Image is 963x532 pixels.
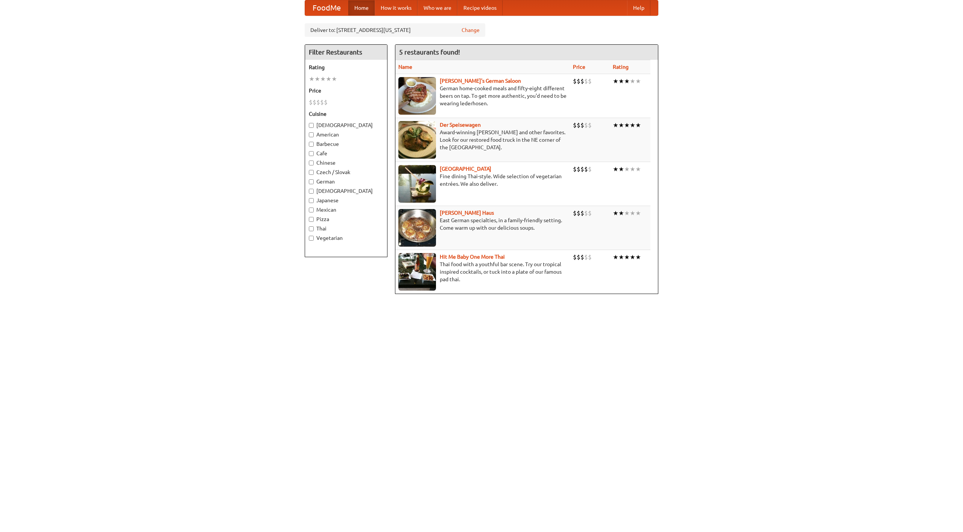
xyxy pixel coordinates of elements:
li: $ [580,209,584,217]
li: ★ [624,253,630,261]
li: $ [577,253,580,261]
li: $ [584,253,588,261]
label: Mexican [309,206,383,214]
li: ★ [630,253,635,261]
li: ★ [618,253,624,261]
input: Thai [309,226,314,231]
input: German [309,179,314,184]
input: Mexican [309,208,314,212]
label: Czech / Slovak [309,168,383,176]
h4: Filter Restaurants [305,45,387,60]
img: satay.jpg [398,165,436,203]
a: Home [348,0,375,15]
a: Der Speisewagen [440,122,481,128]
h5: Rating [309,64,383,71]
li: ★ [613,253,618,261]
li: $ [577,165,580,173]
li: $ [584,77,588,85]
label: Thai [309,225,383,232]
li: $ [577,77,580,85]
label: Japanese [309,197,383,204]
li: $ [584,165,588,173]
li: ★ [613,165,618,173]
li: ★ [613,77,618,85]
li: $ [313,98,316,106]
li: $ [584,209,588,217]
input: Chinese [309,161,314,165]
li: $ [588,253,592,261]
label: Cafe [309,150,383,157]
a: [PERSON_NAME] Haus [440,210,494,216]
li: ★ [635,121,641,129]
li: ★ [635,253,641,261]
li: ★ [320,75,326,83]
label: Pizza [309,215,383,223]
a: [GEOGRAPHIC_DATA] [440,166,491,172]
li: $ [309,98,313,106]
li: $ [577,209,580,217]
ng-pluralize: 5 restaurants found! [399,49,460,56]
li: $ [588,209,592,217]
label: [DEMOGRAPHIC_DATA] [309,187,383,195]
li: $ [573,121,577,129]
li: $ [580,165,584,173]
li: ★ [630,77,635,85]
input: Czech / Slovak [309,170,314,175]
li: ★ [618,77,624,85]
li: ★ [618,165,624,173]
li: ★ [618,121,624,129]
label: German [309,178,383,185]
input: [DEMOGRAPHIC_DATA] [309,189,314,194]
li: $ [573,253,577,261]
li: $ [573,209,577,217]
input: [DEMOGRAPHIC_DATA] [309,123,314,128]
a: Recipe videos [457,0,503,15]
li: ★ [635,165,641,173]
a: Hit Me Baby One More Thai [440,254,505,260]
li: $ [577,121,580,129]
input: Cafe [309,151,314,156]
li: $ [573,165,577,173]
a: Price [573,64,585,70]
li: ★ [613,121,618,129]
li: ★ [624,165,630,173]
li: ★ [635,77,641,85]
a: FoodMe [305,0,348,15]
p: Award-winning [PERSON_NAME] and other favorites. Look for our restored food truck in the NE corne... [398,129,567,151]
input: Barbecue [309,142,314,147]
li: ★ [630,209,635,217]
h5: Price [309,87,383,94]
input: American [309,132,314,137]
label: Barbecue [309,140,383,148]
li: $ [320,98,324,106]
a: Help [627,0,650,15]
a: [PERSON_NAME]'s German Saloon [440,78,521,84]
li: $ [580,121,584,129]
p: German home-cooked meals and fifty-eight different beers on tap. To get more authentic, you'd nee... [398,85,567,107]
a: Rating [613,64,629,70]
li: $ [580,253,584,261]
li: $ [324,98,328,106]
li: ★ [326,75,331,83]
li: ★ [618,209,624,217]
p: Thai food with a youthful bar scene. Try our tropical inspired cocktails, or tuck into a plate of... [398,261,567,283]
li: $ [316,98,320,106]
li: ★ [624,77,630,85]
input: Vegetarian [309,236,314,241]
li: $ [584,121,588,129]
li: $ [580,77,584,85]
input: Pizza [309,217,314,222]
p: East German specialties, in a family-friendly setting. Come warm up with our delicious soups. [398,217,567,232]
li: ★ [613,209,618,217]
a: Name [398,64,412,70]
li: $ [573,77,577,85]
img: babythai.jpg [398,253,436,291]
label: Chinese [309,159,383,167]
li: $ [588,121,592,129]
label: Vegetarian [309,234,383,242]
